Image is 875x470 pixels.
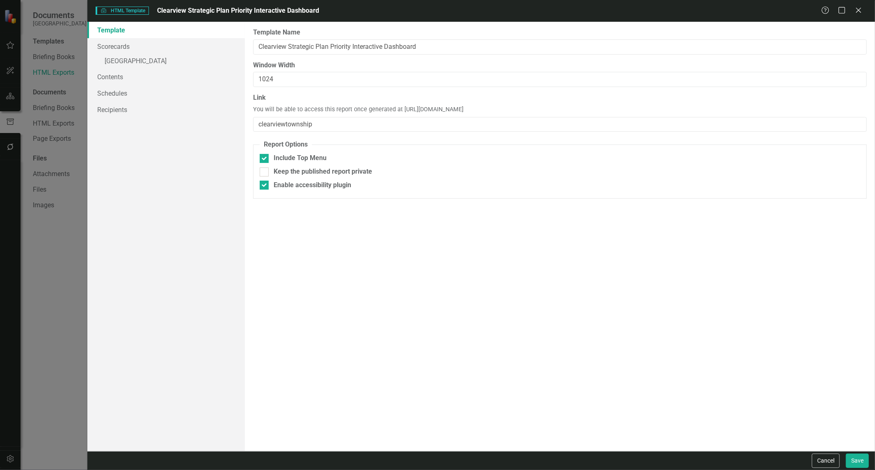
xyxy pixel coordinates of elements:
[274,181,351,190] div: Enable accessibility plugin
[812,454,840,468] button: Cancel
[87,38,245,55] a: Scorecards
[260,140,312,149] legend: Report Options
[253,105,464,114] span: You will be able to access this report once generated at [URL][DOMAIN_NAME]
[253,28,867,37] label: Template Name
[253,61,867,70] label: Window Width
[87,69,245,85] a: Contents
[96,7,148,15] span: HTML Template
[274,154,327,163] div: Include Top Menu
[157,7,319,14] span: Clearview Strategic Plan Priority Interactive Dashboard
[87,22,245,38] a: Template
[87,55,245,69] a: [GEOGRAPHIC_DATA]
[87,85,245,101] a: Schedules
[274,167,372,177] div: Keep the published report private
[87,101,245,118] a: Recipients
[253,93,867,103] label: Link
[846,454,869,468] button: Save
